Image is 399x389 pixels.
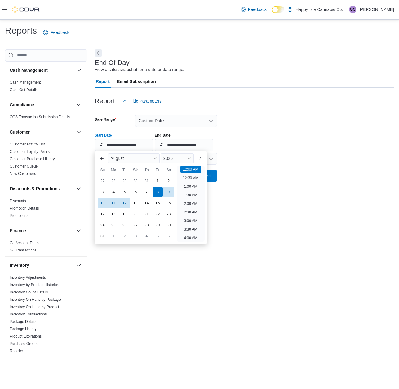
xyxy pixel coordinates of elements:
div: day-31 [142,176,152,186]
a: Promotion Details [10,206,39,210]
div: day-8 [153,187,163,197]
div: day-5 [153,231,163,241]
div: day-9 [164,187,174,197]
span: GC [350,6,356,13]
a: Reorder [10,349,23,353]
a: Customer Purchase History [10,157,55,161]
a: Inventory Adjustments [10,275,46,280]
button: Discounts & Promotions [75,185,82,192]
h3: Discounts & Promotions [10,186,60,192]
button: Discounts & Promotions [10,186,74,192]
li: 1:30 AM [181,191,200,199]
span: Feedback [248,6,267,13]
a: Product Expirations [10,334,42,338]
div: Fr [153,165,163,175]
a: New Customers [10,172,36,176]
div: Finance [5,239,87,256]
div: day-3 [131,231,141,241]
li: 12:00 AM [180,166,201,173]
a: Purchase Orders [10,342,38,346]
div: day-22 [153,209,163,219]
li: 12:30 AM [180,174,201,182]
div: day-10 [98,198,107,208]
p: | [345,6,347,13]
div: day-15 [153,198,163,208]
label: Date Range [95,117,116,122]
div: day-5 [120,187,130,197]
div: day-12 [120,198,130,208]
h3: Report [95,97,115,105]
input: Press the down key to open a popover containing a calendar. [155,139,213,151]
button: Previous Month [97,153,107,163]
h3: Inventory [10,262,29,268]
li: 2:00 AM [181,200,200,207]
input: Dark Mode [272,6,284,13]
a: Package History [10,327,36,331]
div: day-29 [153,220,163,230]
div: We [131,165,141,175]
div: day-28 [109,176,119,186]
div: day-24 [98,220,107,230]
span: Feedback [51,29,69,36]
button: Cash Management [10,67,74,73]
div: day-6 [131,187,141,197]
li: 3:30 AM [181,226,200,233]
div: day-20 [131,209,141,219]
a: GL Account Totals [10,241,39,245]
label: End Date [155,133,171,138]
li: 3:00 AM [181,217,200,225]
div: day-2 [120,231,130,241]
a: Feedback [41,26,72,39]
a: Inventory On Hand by Product [10,305,59,309]
div: day-1 [109,231,119,241]
span: Report [96,75,110,88]
div: Th [142,165,152,175]
div: Button. Open the year selector. 2025 is currently selected. [161,153,194,163]
a: Customer Loyalty Points [10,149,50,154]
div: day-4 [142,231,152,241]
button: Custom Date [135,115,217,127]
li: 4:00 AM [181,234,200,242]
button: Open list of options [209,156,213,161]
a: Cash Management [10,80,41,85]
div: day-31 [98,231,107,241]
p: [PERSON_NAME] [359,6,394,13]
h3: Customer [10,129,30,135]
a: Inventory Count Details [10,290,48,294]
li: 1:00 AM [181,183,200,190]
div: Glenn Cormier [349,6,356,13]
span: Email Subscription [117,75,156,88]
div: day-29 [120,176,130,186]
h1: Reports [5,25,37,37]
h3: End Of Day [95,59,130,66]
a: Promotions [10,213,28,218]
div: day-25 [109,220,119,230]
div: day-26 [120,220,130,230]
h3: Cash Management [10,67,48,73]
a: GL Transactions [10,248,36,252]
div: Inventory [5,274,87,364]
div: Button. Open the month selector. August is currently selected. [108,153,160,163]
button: Inventory [75,262,82,269]
div: Customer [5,141,87,180]
button: Customer [10,129,74,135]
div: day-4 [109,187,119,197]
div: day-17 [98,209,107,219]
a: Discounts [10,199,26,203]
a: Feedback [238,3,269,16]
div: day-16 [164,198,174,208]
button: Next month [195,153,205,163]
div: day-1 [153,176,163,186]
div: Mo [109,165,119,175]
div: Tu [120,165,130,175]
button: Finance [10,228,74,234]
p: Happy Isle Cannabis Co. [295,6,343,13]
div: Cash Management [5,79,87,96]
h3: Compliance [10,102,34,108]
div: day-11 [109,198,119,208]
button: Next [95,49,102,57]
div: day-23 [164,209,174,219]
label: Start Date [95,133,112,138]
div: day-2 [164,176,174,186]
div: day-28 [142,220,152,230]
